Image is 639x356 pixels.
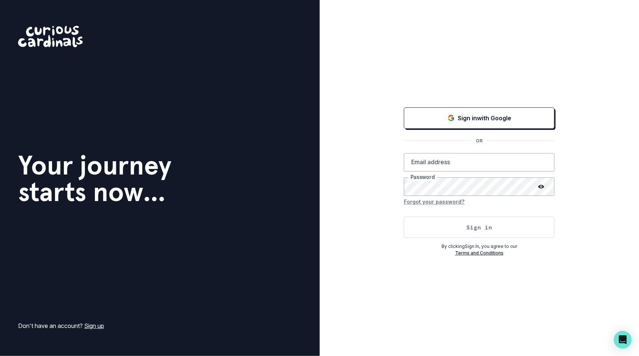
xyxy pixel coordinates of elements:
h1: Your journey starts now... [18,152,172,205]
img: Curious Cardinals Logo [18,26,83,47]
p: Sign in with Google [458,114,511,122]
button: Sign in with Google (GSuite) [404,107,554,129]
div: Open Intercom Messenger [614,331,632,349]
p: OR [471,138,487,144]
button: Forgot your password? [404,196,464,208]
a: Sign up [84,322,104,329]
p: By clicking Sign In , you agree to our [404,243,554,250]
button: Sign in [404,217,554,238]
a: Terms and Conditions [455,250,504,256]
p: Don't have an account? [18,321,104,330]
